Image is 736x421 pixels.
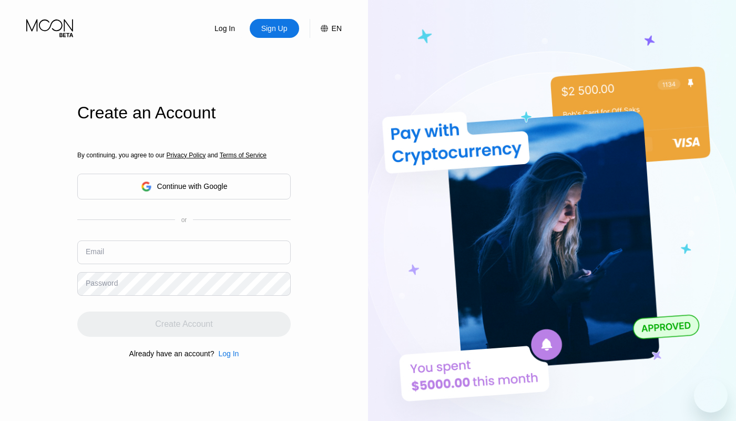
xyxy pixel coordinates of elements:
[86,279,118,287] div: Password
[220,152,267,159] span: Terms of Service
[332,24,342,33] div: EN
[213,23,236,34] div: Log In
[206,152,220,159] span: and
[181,216,187,224] div: or
[214,349,239,358] div: Log In
[129,349,214,358] div: Already have an account?
[77,174,291,199] div: Continue with Google
[310,19,342,38] div: EN
[694,379,728,413] iframe: Button to launch messaging window
[77,103,291,123] div: Create an Account
[218,349,239,358] div: Log In
[250,19,299,38] div: Sign Up
[166,152,206,159] span: Privacy Policy
[86,247,104,256] div: Email
[260,23,289,34] div: Sign Up
[200,19,250,38] div: Log In
[157,182,228,191] div: Continue with Google
[77,152,291,159] div: By continuing, you agree to our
